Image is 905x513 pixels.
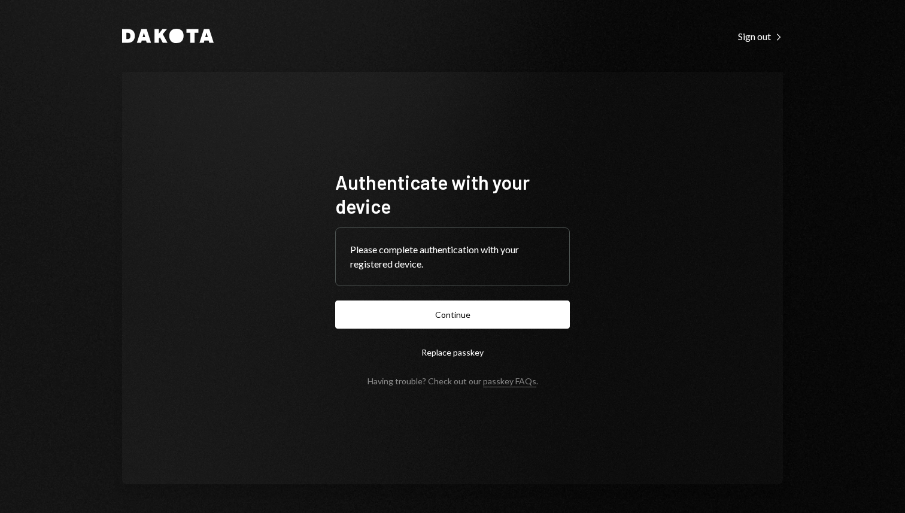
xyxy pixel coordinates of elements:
[335,338,570,366] button: Replace passkey
[368,376,538,386] div: Having trouble? Check out our .
[335,170,570,218] h1: Authenticate with your device
[738,31,783,43] div: Sign out
[350,242,555,271] div: Please complete authentication with your registered device.
[738,29,783,43] a: Sign out
[335,300,570,329] button: Continue
[483,376,536,387] a: passkey FAQs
